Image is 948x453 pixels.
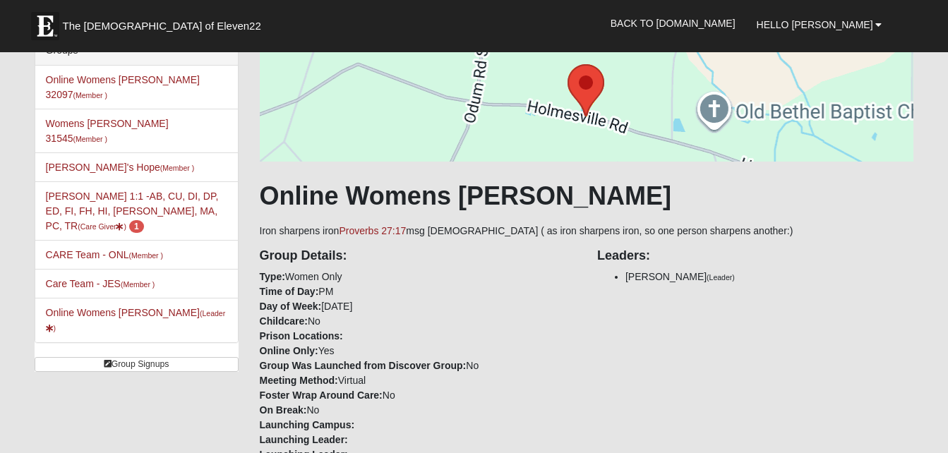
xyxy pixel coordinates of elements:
span: Hello [PERSON_NAME] [757,19,873,30]
strong: Launching Campus: [260,419,355,430]
a: The [DEMOGRAPHIC_DATA] of Eleven22 [24,5,306,40]
a: Group Signups [35,357,239,372]
strong: Foster Wrap Around Care: [260,389,383,401]
strong: Prison Locations: [260,330,343,342]
small: (Member ) [121,280,155,289]
strong: Group Was Launched from Discover Group: [260,360,467,371]
span: The [DEMOGRAPHIC_DATA] of Eleven22 [63,19,261,33]
a: [PERSON_NAME] 1:1 -AB, CU, DI, DP, ED, FI, FH, HI, [PERSON_NAME], MA, PC, TR(Care Giver) 1 [46,191,219,231]
a: [PERSON_NAME]'s Hope(Member ) [46,162,195,173]
img: Eleven22 logo [31,12,59,40]
a: Proverbs 27:17 [339,225,406,236]
h1: Online Womens [PERSON_NAME] [260,181,914,211]
strong: Meeting Method: [260,375,338,386]
small: (Member ) [160,164,194,172]
small: (Member ) [73,91,107,99]
small: (Member ) [129,251,163,260]
a: Online Womens [PERSON_NAME] 32097(Member ) [46,74,200,100]
small: (Member ) [73,135,107,143]
strong: Online Only: [260,345,318,356]
li: [PERSON_NAME] [625,270,913,284]
a: Back to [DOMAIN_NAME] [600,6,746,41]
strong: On Break: [260,404,307,416]
a: Womens [PERSON_NAME] 31545(Member ) [46,118,169,144]
a: Online Womens [PERSON_NAME](Leader) [46,307,226,333]
strong: Type: [260,271,285,282]
strong: Time of Day: [260,286,319,297]
small: (Care Giver ) [78,222,126,231]
h4: Leaders: [597,248,913,264]
a: CARE Team - ONL(Member ) [46,249,163,260]
small: (Leader) [707,273,735,282]
a: Hello [PERSON_NAME] [746,7,893,42]
h4: Group Details: [260,248,576,264]
span: number of pending members [129,220,144,233]
strong: Day of Week: [260,301,322,312]
a: Care Team - JES(Member ) [46,278,155,289]
strong: Childcare: [260,315,308,327]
